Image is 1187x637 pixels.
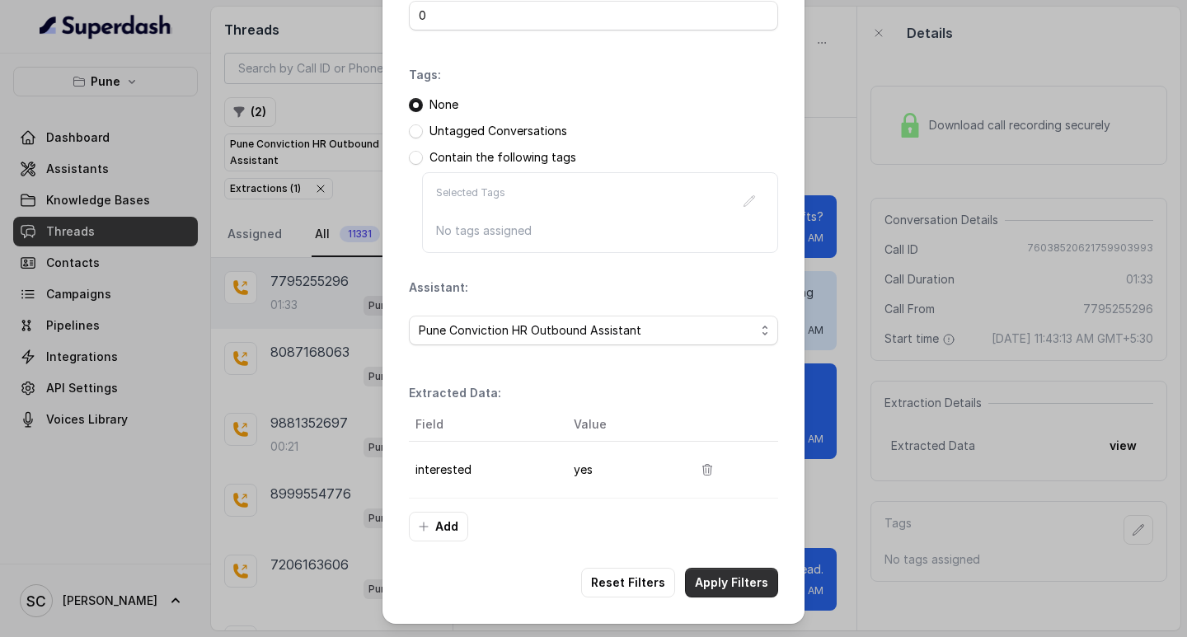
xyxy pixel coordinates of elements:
[429,123,567,139] p: Untagged Conversations
[561,408,679,442] th: Value
[409,442,561,499] td: interested
[685,568,778,597] button: Apply Filters
[429,96,458,113] p: None
[436,222,764,239] p: No tags assigned
[409,67,441,83] p: Tags:
[429,149,576,166] p: Contain the following tags
[419,321,755,340] span: Pune Conviction HR Outbound Assistant
[581,568,675,597] button: Reset Filters
[409,279,468,296] p: Assistant:
[409,316,778,345] button: Pune Conviction HR Outbound Assistant
[561,442,679,499] td: yes
[409,408,561,442] th: Field
[409,385,501,401] p: Extracted Data:
[409,512,468,541] button: Add
[436,186,505,216] p: Selected Tags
